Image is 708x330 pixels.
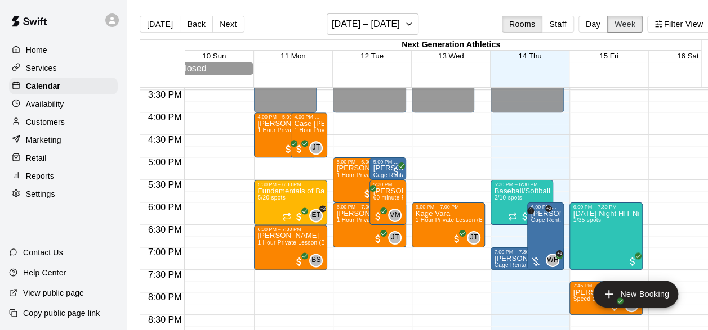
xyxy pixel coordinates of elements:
span: All customers have paid [293,256,305,267]
a: Availability [9,96,118,112]
button: 12 Tue [360,52,384,60]
span: All customers have paid [372,233,384,245]
div: 5:00 PM – 6:00 PM: Capron Tacia [333,157,395,202]
button: [DATE] [140,16,180,33]
span: Recurring event [508,212,517,221]
a: Home [9,42,118,58]
span: 10 Sun [202,52,226,60]
span: 1 Hour Private Lesson (Baseball / Softball fielding and hitting) [257,239,422,246]
span: VM [390,210,400,221]
span: Cage Rental with Baseball Pitching Machine [494,262,612,268]
div: 5:30 PM – 6:30 PM [494,182,550,187]
span: +2 [545,205,552,212]
div: 5:30 PM – 6:30 PM [373,182,403,187]
button: Rooms [502,16,542,33]
span: 7:30 PM [145,270,185,279]
div: 6:00 PM – 7:30 PM [531,204,560,210]
div: 5:00 PM – 5:30 PM [373,159,403,165]
button: 11 Mon [280,52,305,60]
button: Staff [542,16,574,33]
span: Justin Trevino [314,141,323,155]
div: Settings [9,186,118,202]
span: All customers have paid [293,143,305,155]
span: Justin Trevino & 2 others [540,209,549,222]
span: Cage Rental [373,172,406,178]
span: 13 Wed [438,52,464,60]
div: 4:00 PM – 5:00 PM [294,114,324,120]
div: 4:00 PM – 5:00 PM: Clay Bingenheimer [254,112,317,157]
span: 4:00 PM [145,112,185,122]
p: Copy public page link [23,308,100,319]
p: Reports [26,170,54,182]
span: All customers have paid [451,233,462,245]
span: 1 Hour Private Lesson (Baseball / Softball fielding and hitting) [257,127,422,133]
span: 1 Hour Private Lesson (Baseball / Softball fielding and hitting) [294,127,459,133]
button: 14 Thu [518,52,541,60]
div: 4:00 PM – 5:00 PM: Case Bingenheimer [291,112,327,157]
a: Customers [9,114,118,130]
div: Ed Trevino [309,209,323,222]
a: Reports [9,168,118,184]
p: Availability [26,98,64,110]
div: 6:00 PM – 7:00 PM [415,204,482,210]
div: 4:00 PM – 5:00 PM [257,114,313,120]
span: All customers have paid [390,166,402,177]
span: 1 Hour Private Lesson (Baseball / Softball fielding and hitting) [336,172,501,178]
div: 7:00 PM – 7:30 PM: Aaron Lomas [491,247,564,270]
span: Justin Trevino [393,231,402,245]
span: All customers have paid [283,143,294,155]
button: 16 Sat [677,52,699,60]
div: Woodrow Hardin [546,254,559,267]
span: BS [311,255,321,266]
a: Marketing [9,132,118,148]
button: [DATE] – [DATE] [327,13,418,35]
button: 15 Fri [599,52,618,60]
span: Justin Trevino [471,231,480,245]
span: All customers have paid [627,256,638,267]
a: Calendar [9,78,118,94]
span: 1 / 2 customers have paid [519,211,531,222]
span: All customers have paid [372,211,384,222]
div: Justin Trevino [467,231,480,245]
button: Back [180,16,213,33]
p: Marketing [26,134,61,146]
span: Cage Rental [531,217,564,223]
button: add [593,281,678,308]
span: Vanna Mills [393,209,402,222]
div: 7:45 PM – 8:30 PM: Weston Ibrom [569,281,643,315]
span: +2 [319,205,326,212]
span: 5:00 PM [145,157,185,167]
span: 7:00 PM [145,247,185,257]
a: Services [9,60,118,76]
div: 7:45 PM – 8:30 PM [573,283,639,288]
span: 6:30 PM [145,225,185,234]
div: Justin Trevino [388,231,402,245]
span: 8:00 PM [145,292,185,302]
span: WH [547,255,559,266]
span: 5:30 PM [145,180,185,189]
span: 1 Hour Private Lesson (Baseball / Softball fielding and hitting) [415,217,580,223]
a: Retail [9,150,118,166]
div: 6:00 PM – 7:30 PM [573,204,639,210]
div: Vanna Mills [388,209,402,222]
p: Retail [26,152,47,164]
h6: [DATE] – [DATE] [332,16,400,32]
div: Blake Shepherd [309,254,323,267]
div: 6:00 PM – 7:00 PM: Layton Braudaway [333,202,406,247]
span: ET [311,210,320,221]
p: Contact Us [23,247,63,258]
span: 8:30 PM [145,315,185,324]
div: 7:00 PM – 7:30 PM [494,249,560,255]
span: +1 [556,250,563,257]
div: 6:00 PM – 7:00 PM: Kage Vara [412,202,485,247]
div: 6:00 PM – 7:30 PM: Friday Night HIT Night [569,202,643,270]
div: 5:30 PM – 6:30 PM: Fundamentals of Baseball / Softball [254,180,327,225]
button: Day [578,16,608,33]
